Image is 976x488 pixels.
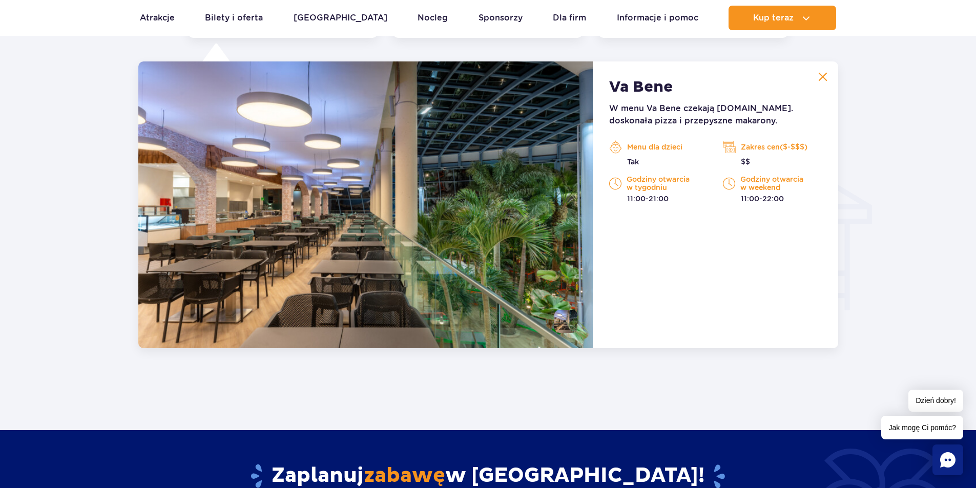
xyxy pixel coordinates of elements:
[205,6,263,30] a: Bilety i oferta
[609,157,708,167] p: Tak
[908,390,963,412] span: Dzień dobry!
[553,6,586,30] a: Dla firm
[479,6,523,30] a: Sponsorzy
[753,13,794,23] span: Kup teraz
[609,194,708,204] p: 11:00-21:00
[723,194,821,204] p: 11:00-22:00
[723,139,821,155] p: Zakres cen($-$$$)
[723,175,821,192] p: Godziny otwarcia w weekend
[932,444,963,475] div: Chat
[881,416,963,439] span: Jak mogę Ci pomóc?
[294,6,387,30] a: [GEOGRAPHIC_DATA]
[609,78,673,96] strong: Va Bene
[140,6,175,30] a: Atrakcje
[617,6,698,30] a: Informacje i pomoc
[729,6,836,30] button: Kup teraz
[723,157,821,167] p: $$
[609,102,821,127] p: W menu Va Bene czekają [DOMAIN_NAME]. doskonała pizza i przepyszne makarony.
[138,61,593,348] img: vabene
[609,175,708,192] p: Godziny otwarcia w tygodniu
[418,6,448,30] a: Nocleg
[609,139,708,155] p: Menu dla dzieci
